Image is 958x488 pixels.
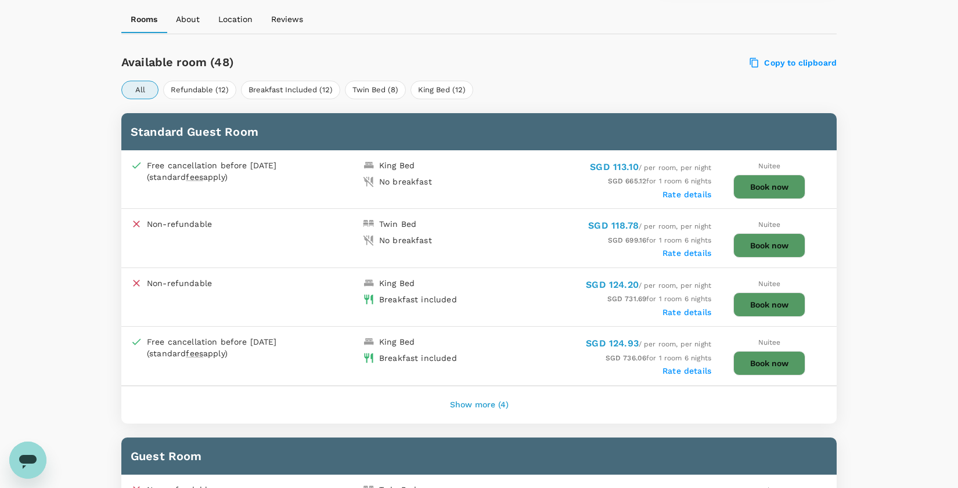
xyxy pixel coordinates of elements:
h6: Guest Room [131,447,827,465]
img: king-bed-icon [363,277,374,289]
div: Breakfast included [379,294,457,305]
p: Location [218,13,253,25]
span: fees [186,349,203,358]
span: for 1 room 6 nights [606,354,711,362]
img: double-bed-icon [363,218,374,230]
p: Non-refundable [147,277,212,289]
button: All [121,81,159,99]
div: No breakfast [379,176,432,187]
span: Nuitee [758,280,781,288]
span: SGD 113.10 [590,161,639,172]
span: for 1 room 6 nights [608,236,711,244]
p: Rooms [131,13,157,25]
span: Nuitee [758,220,781,229]
span: for 1 room 6 nights [607,295,711,303]
label: Rate details [662,366,711,375]
button: Show more (4) [434,391,525,419]
span: / per room, per night [590,164,711,172]
p: Non-refundable [147,218,212,230]
button: Book now [733,351,805,375]
img: king-bed-icon [363,160,374,171]
div: No breakfast [379,234,432,246]
button: Book now [733,233,805,258]
span: Nuitee [758,338,781,346]
iframe: Button to launch messaging window [9,442,46,479]
img: king-bed-icon [363,336,374,348]
span: / per room, per night [586,281,711,290]
span: SGD 124.93 [586,338,639,349]
div: Breakfast included [379,352,457,364]
div: Free cancellation before [DATE] (standard apply) [147,336,304,359]
p: About [176,13,200,25]
div: King Bed [379,277,415,289]
span: SGD 124.20 [586,279,639,290]
span: SGD 118.78 [588,220,639,231]
label: Rate details [662,308,711,317]
div: King Bed [379,160,415,171]
h6: Standard Guest Room [131,122,827,141]
div: Free cancellation before [DATE] (standard apply) [147,160,304,183]
span: / per room, per night [588,222,711,230]
h6: Available room (48) [121,53,536,71]
label: Rate details [662,248,711,258]
div: King Bed [379,336,415,348]
button: Refundable (12) [163,81,236,99]
button: Twin Bed (8) [345,81,406,99]
span: Nuitee [758,162,781,170]
span: / per room, per night [586,340,711,348]
p: Reviews [271,13,303,25]
div: Twin Bed [379,218,416,230]
span: for 1 room 6 nights [608,177,711,185]
span: SGD 665.12 [608,177,647,185]
span: SGD 699.16 [608,236,647,244]
span: fees [186,172,203,182]
button: King Bed (12) [410,81,473,99]
span: SGD 731.69 [607,295,647,303]
button: Book now [733,175,805,199]
button: Book now [733,292,805,317]
label: Copy to clipboard [750,57,837,68]
button: Breakfast Included (12) [241,81,340,99]
label: Rate details [662,190,711,199]
span: SGD 736.06 [606,354,647,362]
